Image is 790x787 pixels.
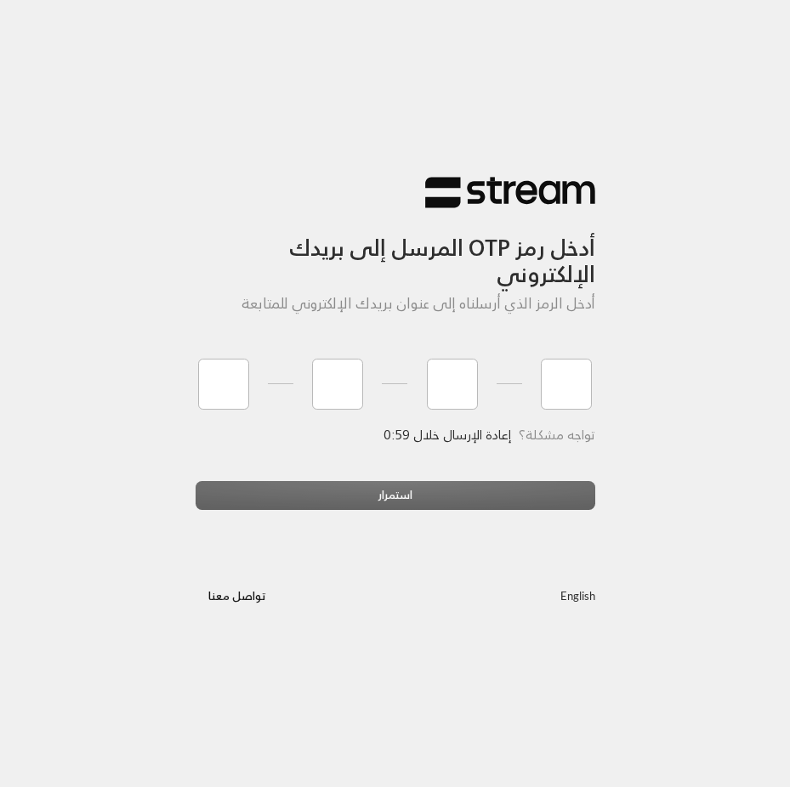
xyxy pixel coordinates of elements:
span: تواجه مشكلة؟ [519,423,595,446]
span: إعادة الإرسال خلال 0:59 [384,423,511,446]
button: تواصل معنا [196,581,279,611]
a: تواصل معنا [196,586,279,606]
h3: أدخل رمز OTP المرسل إلى بريدك الإلكتروني [196,209,595,287]
h5: أدخل الرمز الذي أرسلناه إلى عنوان بريدك الإلكتروني للمتابعة [196,295,595,312]
img: Stream Logo [425,176,595,209]
a: English [560,581,595,611]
